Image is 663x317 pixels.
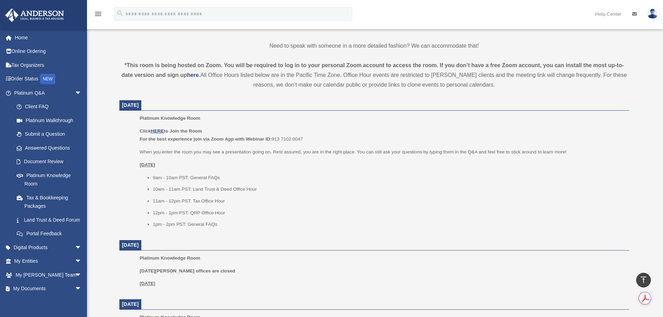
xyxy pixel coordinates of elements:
[10,191,92,213] a: Tax & Bookkeeping Packages
[153,174,624,182] li: 9am - 10am PST: General FAQs
[5,282,92,296] a: My Documentsarrow_drop_down
[153,197,624,205] li: 11am - 12pm PST: Tax Office Hour
[75,282,89,296] span: arrow_drop_down
[75,240,89,255] span: arrow_drop_down
[10,127,92,141] a: Submit a Question
[75,254,89,269] span: arrow_drop_down
[140,268,235,274] b: [DATE][PERSON_NAME] offices are closed
[151,128,164,134] a: HERE
[75,268,89,282] span: arrow_drop_down
[140,255,200,261] span: Platinum Knowledge Room
[121,62,624,78] strong: *This room is being hosted on Zoom. You will be required to log in to your personal Zoom account ...
[119,41,629,51] p: Need to speak with someone in a more detailed fashion? We can accommodate that!
[10,155,92,169] a: Document Review
[140,281,155,286] u: [DATE]
[10,100,92,114] a: Client FAQ
[5,268,92,282] a: My [PERSON_NAME] Teamarrow_drop_down
[122,301,139,307] span: [DATE]
[116,9,124,17] i: search
[5,240,92,254] a: Digital Productsarrow_drop_down
[153,220,624,229] li: 1pm - 2pm PST: General FAQs
[3,8,66,22] img: Anderson Advisors Platinum Portal
[10,141,92,155] a: Answered Questions
[647,9,658,19] img: User Pic
[40,74,55,84] div: NEW
[5,31,92,45] a: Home
[10,168,89,191] a: Platinum Knowledge Room
[140,162,155,167] u: [DATE]
[94,10,102,18] i: menu
[140,148,624,156] p: When you enter the room you may see a presentation going on. Rest assured, you are in the right p...
[636,273,651,287] a: vertical_align_top
[140,128,202,134] b: Click to Join the Room
[94,12,102,18] a: menu
[5,86,92,100] a: Platinum Q&Aarrow_drop_down
[639,276,648,284] i: vertical_align_top
[140,136,271,142] b: For the best experience join via Zoom App with Webinar ID:
[153,209,624,217] li: 12pm - 1pm PST: QRP Office Hour
[140,127,624,143] p: 913 7102 0047
[153,185,624,193] li: 10am - 11am PST: Land Trust & Deed Office Hour
[10,213,92,227] a: Land Trust & Deed Forum
[75,86,89,100] span: arrow_drop_down
[122,102,139,108] span: [DATE]
[199,72,200,78] strong: .
[119,61,629,90] div: All Office Hours listed below are in the Pacific Time Zone. Office Hour events are restricted to ...
[5,72,92,86] a: Order StatusNEW
[5,45,92,58] a: Online Ordering
[140,116,200,121] span: Platinum Knowledge Room
[10,113,92,127] a: Platinum Walkthrough
[10,227,92,241] a: Portal Feedback
[122,242,139,248] span: [DATE]
[5,254,92,268] a: My Entitiesarrow_drop_down
[5,58,92,72] a: Tax Organizers
[187,72,199,78] a: here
